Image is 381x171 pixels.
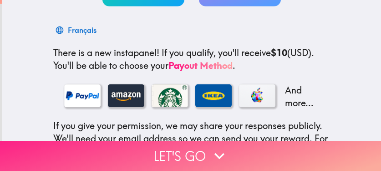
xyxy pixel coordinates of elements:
[283,84,319,109] p: And more...
[53,47,159,58] span: There is a new instapanel!
[53,21,100,39] button: Français
[53,119,330,158] p: If you give your permission, we may share your responses publicly. We'll need your email address ...
[68,24,97,36] div: Français
[168,60,233,71] a: Payout Method
[53,47,330,72] p: If you qualify, you'll receive (USD) . You'll be able to choose your .
[271,47,287,58] b: $10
